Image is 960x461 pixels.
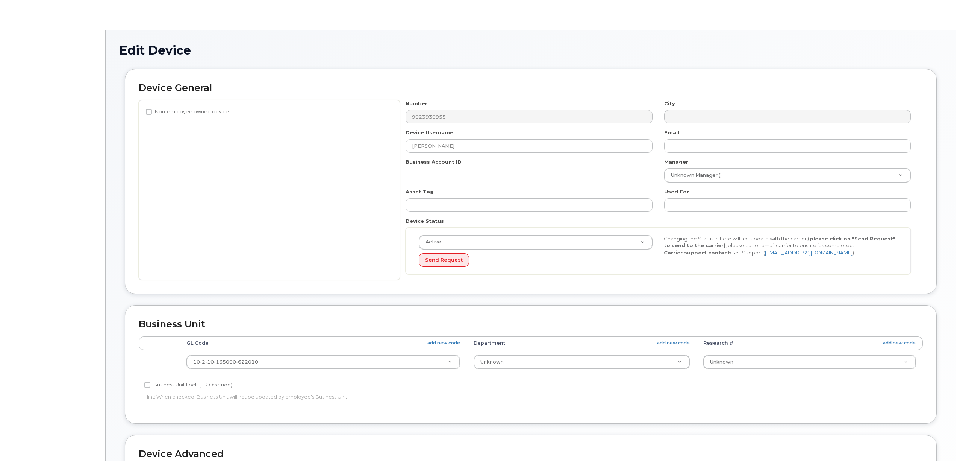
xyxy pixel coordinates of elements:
[697,336,923,350] th: Research #
[406,100,427,107] label: Number
[765,250,852,256] a: [EMAIL_ADDRESS][DOMAIN_NAME]
[419,236,652,249] a: Active
[664,250,731,256] strong: Carrier support contact:
[146,109,152,115] input: Non-employee owned device
[427,340,460,346] a: add new code
[139,83,923,93] h2: Device General
[664,100,675,107] label: City
[144,393,656,400] p: Hint: When checked, Business Unit will not be updated by employee's Business Unit
[664,158,688,166] label: Manager
[419,253,469,267] button: Send Request
[474,355,689,369] a: Unknown
[467,336,697,350] th: Department
[139,449,923,459] h2: Device Advanced
[421,239,441,245] span: Active
[664,188,689,195] label: Used For
[480,359,504,365] span: Unknown
[187,355,460,369] a: 10-2-10-165000-622010
[180,336,467,350] th: GL Code
[710,359,733,365] span: Unknown
[406,218,444,225] label: Device Status
[664,129,679,136] label: Email
[139,319,923,330] h2: Business Unit
[193,359,258,365] span: 10-2-10-165000-622010
[406,188,434,195] label: Asset Tag
[406,129,453,136] label: Device Username
[406,158,462,166] label: Business Account ID
[666,172,722,179] span: Unknown Manager ()
[665,169,910,182] a: Unknown Manager ()
[119,44,942,57] h1: Edit Device
[146,107,229,116] label: Non-employee owned device
[144,380,232,389] label: Business Unit Lock (HR Override)
[658,235,903,256] div: Changing the Status in here will not update with the carrier, , please call or email carrier to e...
[883,340,916,346] a: add new code
[704,355,916,369] a: Unknown
[657,340,690,346] a: add new code
[144,382,150,388] input: Business Unit Lock (HR Override)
